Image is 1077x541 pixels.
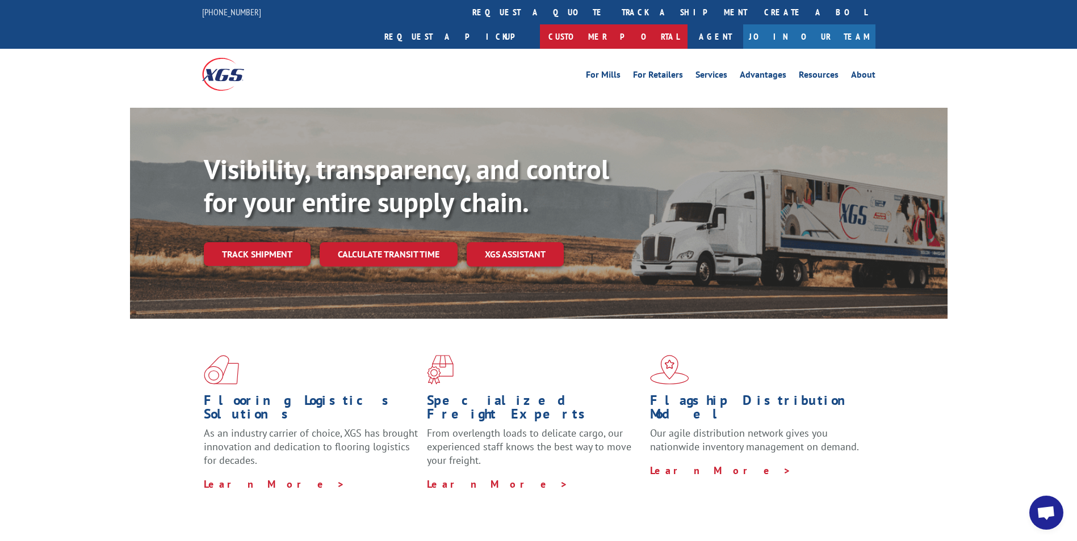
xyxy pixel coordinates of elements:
[586,70,621,83] a: For Mills
[204,151,609,219] b: Visibility, transparency, and control for your entire supply chain.
[202,6,261,18] a: [PHONE_NUMBER]
[376,24,540,49] a: Request a pickup
[633,70,683,83] a: For Retailers
[688,24,743,49] a: Agent
[204,355,239,384] img: xgs-icon-total-supply-chain-intelligence-red
[427,394,642,426] h1: Specialized Freight Experts
[467,242,564,267] a: XGS ASSISTANT
[540,24,688,49] a: Customer Portal
[427,477,568,491] a: Learn More >
[204,394,418,426] h1: Flooring Logistics Solutions
[427,426,642,477] p: From overlength loads to delicate cargo, our experienced staff knows the best way to move your fr...
[650,464,791,477] a: Learn More >
[695,70,727,83] a: Services
[650,355,689,384] img: xgs-icon-flagship-distribution-model-red
[427,355,454,384] img: xgs-icon-focused-on-flooring-red
[799,70,839,83] a: Resources
[740,70,786,83] a: Advantages
[743,24,875,49] a: Join Our Team
[204,242,311,266] a: Track shipment
[650,426,859,453] span: Our agile distribution network gives you nationwide inventory management on demand.
[851,70,875,83] a: About
[1029,496,1063,530] div: Open chat
[204,477,345,491] a: Learn More >
[650,394,865,426] h1: Flagship Distribution Model
[204,426,418,467] span: As an industry carrier of choice, XGS has brought innovation and dedication to flooring logistics...
[320,242,458,267] a: Calculate transit time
